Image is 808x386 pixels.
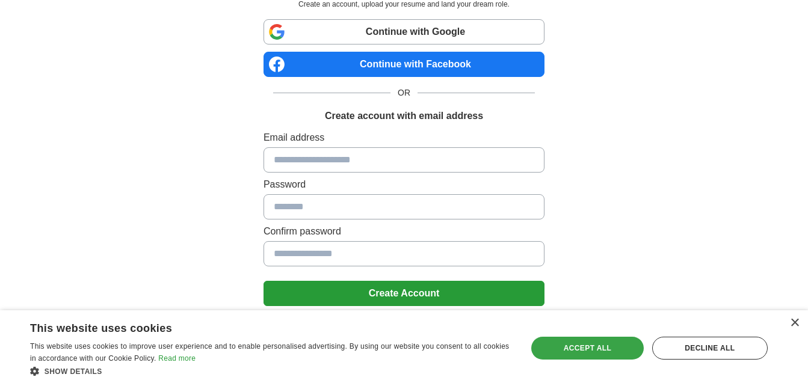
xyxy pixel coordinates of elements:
label: Email address [264,130,544,145]
a: Continue with Google [264,19,544,44]
a: Read more, opens a new window [158,354,196,363]
label: Confirm password [264,224,544,239]
span: OR [390,87,418,99]
div: Accept all [531,337,644,360]
button: Create Account [264,281,544,306]
div: Close [790,319,799,328]
div: Decline all [652,337,768,360]
span: Show details [45,367,102,376]
h1: Create account with email address [325,109,483,123]
a: Continue with Facebook [264,52,544,77]
div: This website uses cookies [30,317,482,335]
label: Password [264,177,544,192]
span: This website uses cookies to improve user experience and to enable personalised advertising. By u... [30,342,509,363]
div: Show details [30,365,512,377]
